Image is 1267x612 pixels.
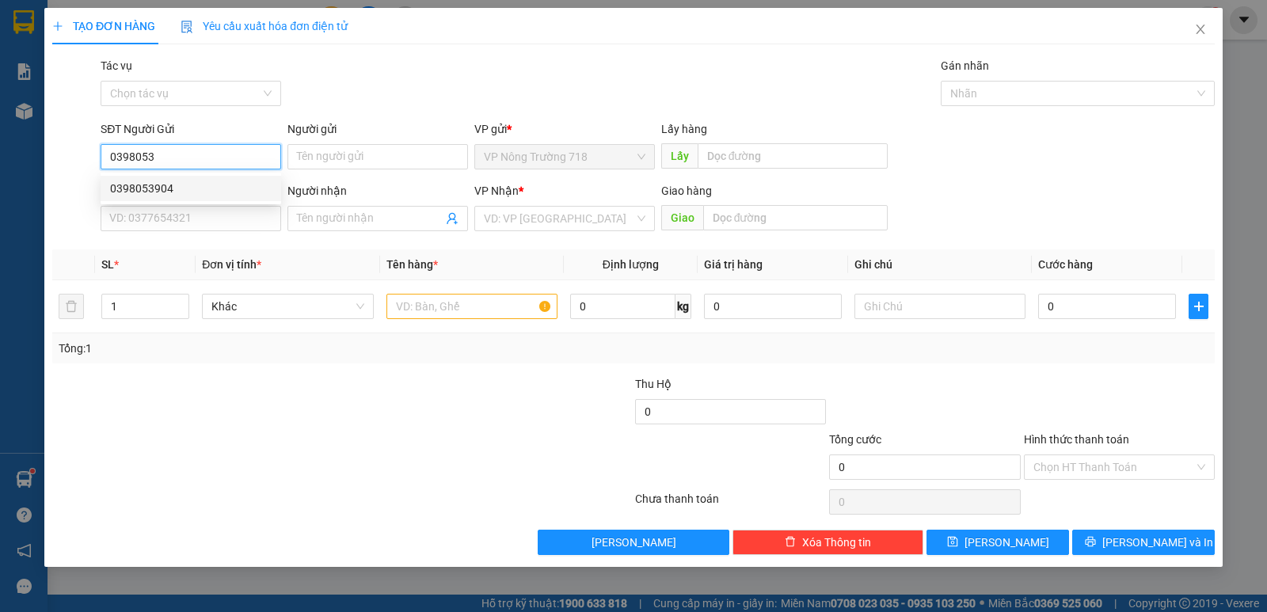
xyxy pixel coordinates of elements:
div: 70.000 [12,102,127,121]
span: Đơn vị tính [202,258,261,271]
button: Close [1178,8,1223,52]
span: [PERSON_NAME] [965,534,1049,551]
span: user-add [446,212,458,225]
span: Thu Hộ [635,378,672,390]
label: Hình thức thanh toán [1024,433,1129,446]
label: Tác vụ [101,59,132,72]
button: delete [59,294,84,319]
span: Tổng cước [829,433,881,446]
div: 0989168795 [135,70,296,93]
input: VD: Bàn, Ghế [386,294,557,319]
span: [PERSON_NAME] và In [1102,534,1213,551]
button: [PERSON_NAME] [538,530,729,555]
input: Dọc đường [698,143,888,169]
div: Văn Phòng [GEOGRAPHIC_DATA] [135,13,296,51]
div: VP Nông Trường 718 [13,13,124,51]
span: printer [1085,536,1096,549]
span: Giao hàng [661,184,712,197]
button: printer[PERSON_NAME] và In [1072,530,1215,555]
button: save[PERSON_NAME] [926,530,1069,555]
span: Giá trị hàng [704,258,763,271]
span: Lấy hàng [661,123,707,135]
div: SĐT Người Gửi [101,120,281,138]
span: SL [101,258,114,271]
span: VP Nông Trường 718 [484,145,645,169]
div: Người gửi [287,120,468,138]
span: Cước hàng [1038,258,1093,271]
img: icon [181,21,193,33]
span: Khác [211,295,363,318]
span: Gửi: [13,15,38,32]
div: 0398053904 [110,180,272,197]
span: VP Nhận [474,184,519,197]
span: Nhận: [135,15,173,32]
span: Xóa Thông tin [802,534,871,551]
span: plus [52,21,63,32]
span: CR : [12,104,36,120]
span: delete [785,536,796,549]
span: TẠO ĐƠN HÀNG [52,20,155,32]
span: Tên hàng [386,258,438,271]
span: close [1194,23,1207,36]
span: save [947,536,958,549]
th: Ghi chú [848,249,1032,280]
div: Tổng: 1 [59,340,490,357]
span: Định lượng [603,258,659,271]
input: Dọc đường [703,205,888,230]
span: [PERSON_NAME] [592,534,676,551]
div: 0398053904 [101,176,281,201]
div: CHỊ MAI [135,51,296,70]
span: plus [1189,300,1208,313]
label: Gán nhãn [941,59,989,72]
button: plus [1189,294,1208,319]
span: kg [675,294,691,319]
div: 0969720024 [13,51,124,74]
input: Ghi Chú [854,294,1025,319]
div: VP gửi [474,120,655,138]
span: Lấy [661,143,698,169]
input: 0 [704,294,842,319]
span: Yêu cầu xuất hóa đơn điện tử [181,20,348,32]
button: deleteXóa Thông tin [732,530,923,555]
div: Người nhận [287,182,468,200]
span: Giao [661,205,703,230]
div: Chưa thanh toán [633,490,828,518]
